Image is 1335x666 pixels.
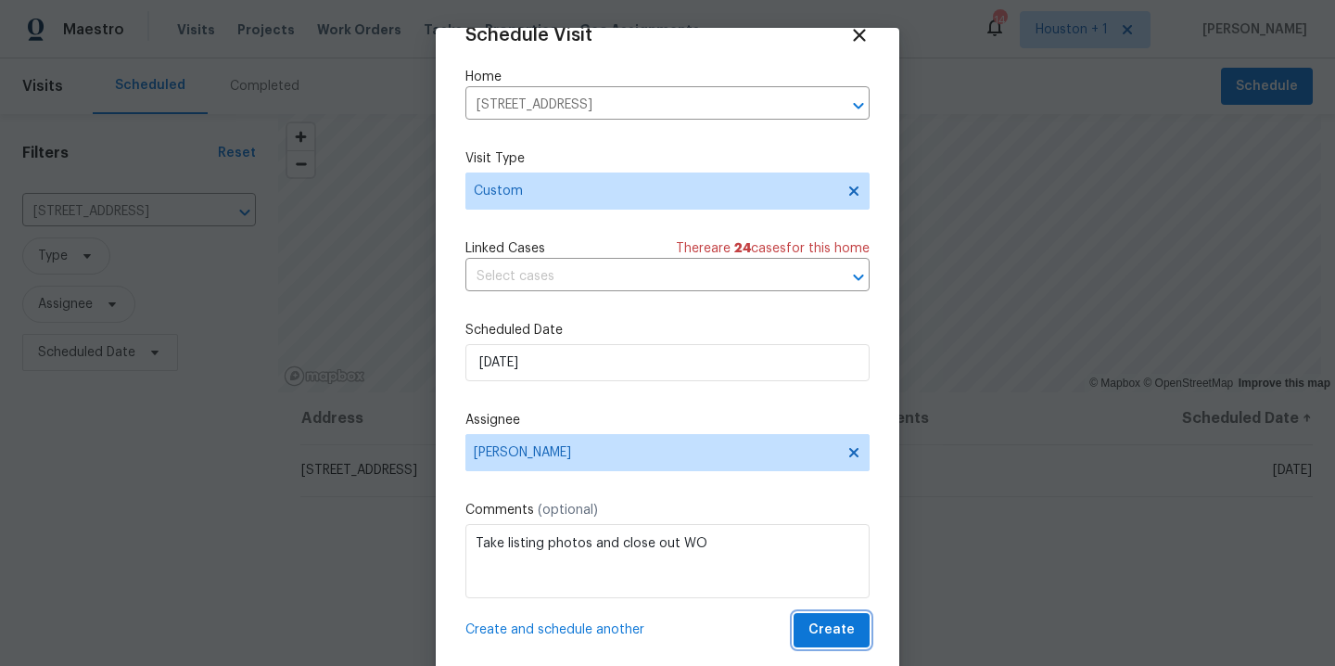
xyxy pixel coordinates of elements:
[465,524,870,598] textarea: Take listing photos and close out WO
[465,91,818,120] input: Enter in an address
[845,264,871,290] button: Open
[538,504,598,517] span: (optional)
[465,411,870,429] label: Assignee
[465,149,870,168] label: Visit Type
[465,621,644,639] span: Create and schedule another
[794,613,870,647] button: Create
[465,501,870,519] label: Comments
[808,619,855,642] span: Create
[465,26,592,45] span: Schedule Visit
[474,182,834,200] span: Custom
[465,321,870,339] label: Scheduled Date
[465,68,870,86] label: Home
[676,239,870,258] span: There are case s for this home
[465,239,545,258] span: Linked Cases
[465,344,870,381] input: M/D/YYYY
[849,25,870,45] span: Close
[465,263,818,291] input: Select cases
[474,445,837,460] span: [PERSON_NAME]
[845,93,871,119] button: Open
[734,242,751,255] span: 24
